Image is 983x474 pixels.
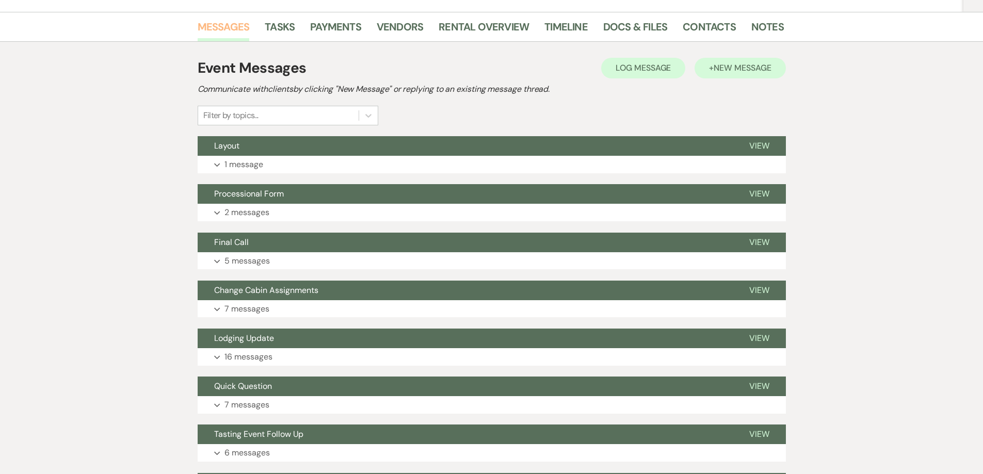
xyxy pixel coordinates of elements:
[198,19,250,41] a: Messages
[751,19,784,41] a: Notes
[198,424,733,444] button: Tasting Event Follow Up
[265,19,295,41] a: Tasks
[198,348,786,366] button: 16 messages
[224,350,272,364] p: 16 messages
[749,429,769,439] span: View
[603,19,667,41] a: Docs & Files
[214,381,272,391] span: Quick Question
[544,19,588,41] a: Timeline
[214,333,274,344] span: Lodging Update
[214,237,249,248] span: Final Call
[439,19,529,41] a: Rental Overview
[224,398,269,412] p: 7 messages
[198,444,786,462] button: 6 messages
[749,285,769,296] span: View
[224,206,269,219] p: 2 messages
[733,136,786,156] button: View
[198,83,786,95] h2: Communicate with clients by clicking "New Message" or replying to an existing message thread.
[198,329,733,348] button: Lodging Update
[198,281,733,300] button: Change Cabin Assignments
[310,19,361,41] a: Payments
[198,377,733,396] button: Quick Question
[198,156,786,173] button: 1 message
[616,62,671,73] span: Log Message
[733,329,786,348] button: View
[695,58,785,78] button: +New Message
[198,252,786,270] button: 5 messages
[214,429,303,439] span: Tasting Event Follow Up
[733,281,786,300] button: View
[377,19,423,41] a: Vendors
[749,237,769,248] span: View
[224,158,263,171] p: 1 message
[683,19,736,41] a: Contacts
[733,184,786,204] button: View
[203,109,259,122] div: Filter by topics...
[198,57,307,79] h1: Event Messages
[224,254,270,268] p: 5 messages
[198,184,733,204] button: Processional Form
[733,233,786,252] button: View
[214,285,318,296] span: Change Cabin Assignments
[198,300,786,318] button: 7 messages
[198,396,786,414] button: 7 messages
[224,302,269,316] p: 7 messages
[733,377,786,396] button: View
[198,136,733,156] button: Layout
[601,58,685,78] button: Log Message
[749,381,769,391] span: View
[714,62,771,73] span: New Message
[214,188,284,199] span: Processional Form
[749,140,769,151] span: View
[198,204,786,221] button: 2 messages
[749,188,769,199] span: View
[224,446,270,460] p: 6 messages
[733,424,786,444] button: View
[214,140,239,151] span: Layout
[749,333,769,344] span: View
[198,233,733,252] button: Final Call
